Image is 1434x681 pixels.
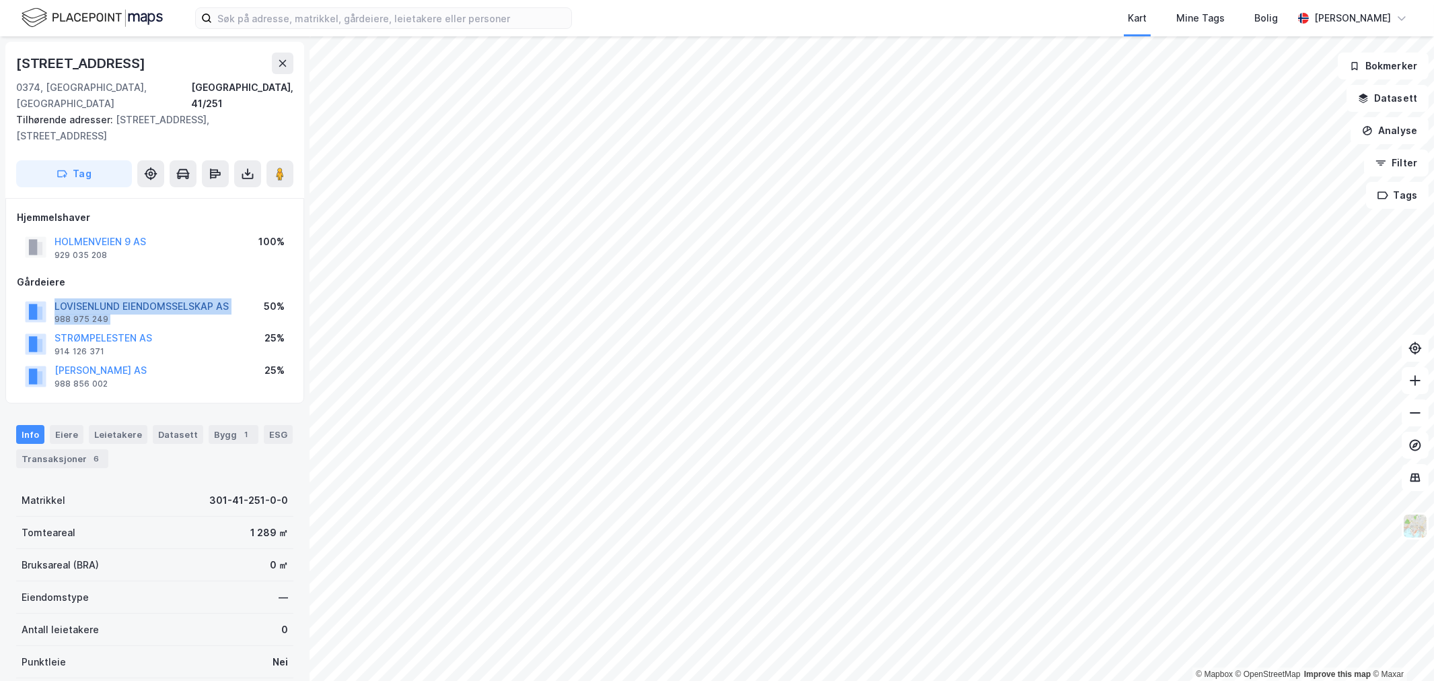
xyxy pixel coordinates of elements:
[16,112,283,144] div: [STREET_ADDRESS], [STREET_ADDRESS]
[16,79,191,112] div: 0374, [GEOGRAPHIC_DATA], [GEOGRAPHIC_DATA]
[55,250,107,261] div: 929 035 208
[264,298,285,315] div: 50%
[22,525,75,541] div: Tomteareal
[16,425,44,444] div: Info
[1254,10,1278,26] div: Bolig
[1366,182,1429,209] button: Tags
[281,622,288,638] div: 0
[258,234,285,250] div: 100%
[1196,670,1233,679] a: Mapbox
[17,209,293,226] div: Hjemmelshaver
[22,492,65,509] div: Matrikkel
[191,79,293,112] div: [GEOGRAPHIC_DATA], 41/251
[1347,85,1429,112] button: Datasett
[1338,53,1429,79] button: Bokmerker
[209,492,288,509] div: 301-41-251-0-0
[1351,117,1429,144] button: Analyse
[22,6,163,30] img: logo.f888ab2527a4732fd821a326f86c7f29.svg
[22,654,66,670] div: Punktleie
[279,589,288,606] div: —
[1367,616,1434,681] div: Kontrollprogram for chat
[209,425,258,444] div: Bygg
[270,557,288,573] div: 0 ㎡
[1176,10,1225,26] div: Mine Tags
[50,425,83,444] div: Eiere
[16,160,132,187] button: Tag
[1364,150,1429,176] button: Filter
[22,557,99,573] div: Bruksareal (BRA)
[16,449,108,468] div: Transaksjoner
[264,362,285,379] div: 25%
[17,274,293,290] div: Gårdeiere
[240,428,253,441] div: 1
[264,330,285,346] div: 25%
[1402,513,1428,539] img: Z
[1367,616,1434,681] iframe: Chat Widget
[89,452,103,465] div: 6
[264,425,293,444] div: ESG
[153,425,203,444] div: Datasett
[1304,670,1371,679] a: Improve this map
[16,53,148,74] div: [STREET_ADDRESS]
[1235,670,1301,679] a: OpenStreetMap
[1314,10,1391,26] div: [PERSON_NAME]
[55,379,108,389] div: 988 856 002
[16,114,116,125] span: Tilhørende adresser:
[89,425,147,444] div: Leietakere
[22,589,89,606] div: Eiendomstype
[55,314,108,325] div: 988 975 249
[22,622,99,638] div: Antall leietakere
[55,346,104,357] div: 914 126 371
[273,654,288,670] div: Nei
[250,525,288,541] div: 1 289 ㎡
[1128,10,1147,26] div: Kart
[212,8,571,28] input: Søk på adresse, matrikkel, gårdeiere, leietakere eller personer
